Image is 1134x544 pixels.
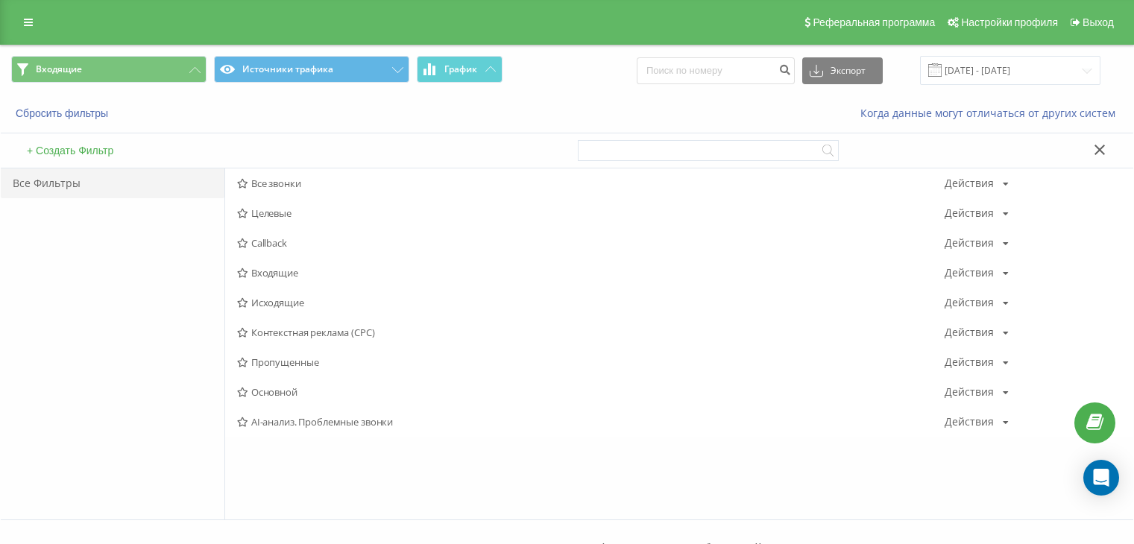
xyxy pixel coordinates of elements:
span: Настройки профиля [961,16,1058,28]
div: Действия [945,178,994,189]
span: Выход [1083,16,1114,28]
span: График [444,64,477,75]
button: График [417,56,503,83]
button: Входящие [11,56,207,83]
span: AI-анализ. Проблемные звонки [237,417,945,427]
div: Open Intercom Messenger [1083,460,1119,496]
div: Действия [945,238,994,248]
span: Входящие [36,63,82,75]
span: Целевые [237,208,945,218]
a: Когда данные могут отличаться от других систем [860,106,1123,120]
button: + Создать Фильтр [22,144,118,157]
span: Callback [237,238,945,248]
span: Контекстная реклама (CPC) [237,327,945,338]
div: Действия [945,357,994,367]
span: Реферальная программа [813,16,935,28]
button: Экспорт [802,57,883,84]
div: Действия [945,387,994,397]
div: Действия [945,417,994,427]
div: Действия [945,208,994,218]
span: Все звонки [237,178,945,189]
input: Поиск по номеру [637,57,795,84]
div: Действия [945,327,994,338]
span: Входящие [237,268,945,278]
div: Действия [945,297,994,308]
div: Все Фильтры [1,168,224,198]
span: Пропущенные [237,357,945,367]
div: Действия [945,268,994,278]
button: Сбросить фильтры [11,107,116,120]
span: Основной [237,387,945,397]
button: Закрыть [1089,143,1111,159]
span: Исходящие [237,297,945,308]
button: Источники трафика [214,56,409,83]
